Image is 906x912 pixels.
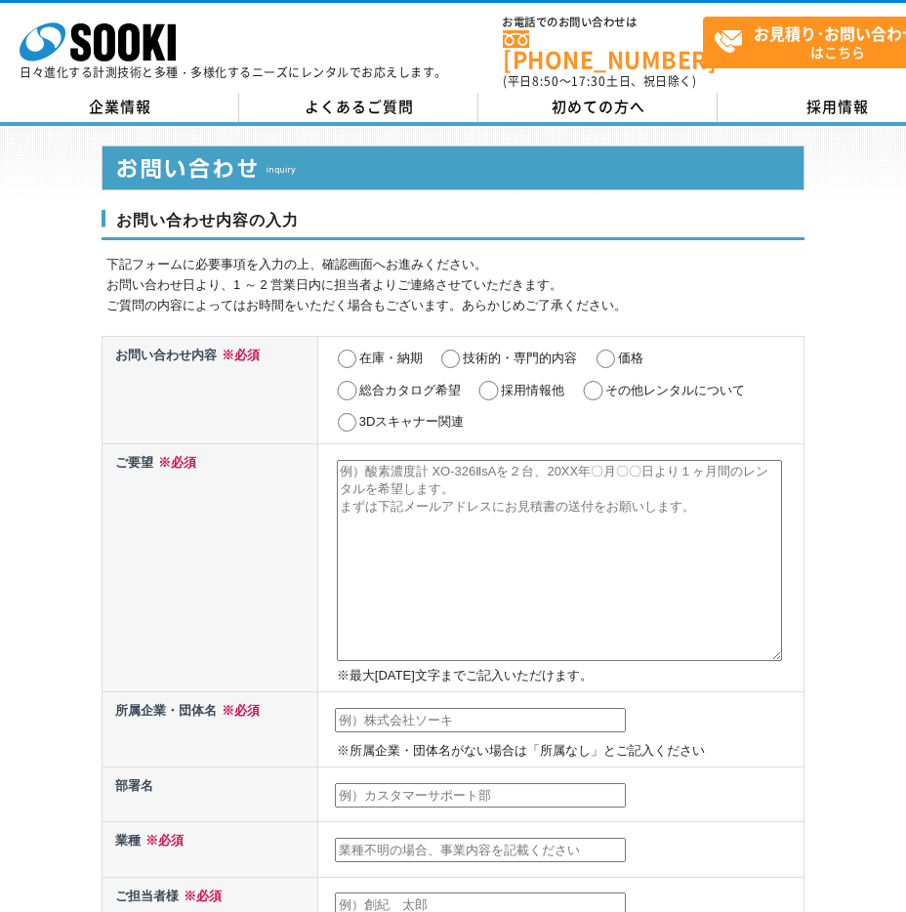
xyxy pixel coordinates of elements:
[501,383,564,397] label: 採用情報他
[335,783,626,808] input: 例）カスタマーサポート部
[503,17,703,28] span: お電話でのお問い合わせは
[335,838,626,863] input: 業種不明の場合、事業内容を記載ください
[478,93,718,122] a: 初めての方へ
[102,145,804,190] img: お問い合わせ
[359,383,461,397] label: 総合カタログ希望
[102,210,804,241] h3: お問い合わせ内容の入力
[571,72,606,90] span: 17:30
[141,833,184,848] span: ※必須
[337,741,800,762] p: ※所属企業・団体名がない場合は「所属なし」とご記入ください
[217,348,260,362] span: ※必須
[463,351,577,365] label: 技術的・専門的内容
[337,666,800,686] p: ※最大[DATE]文字までご記入いただけます。
[605,383,745,397] label: その他レンタルについて
[106,255,804,315] p: 下記フォームに必要事項を入力の上、確認画面へお進みください。 お問い合わせ日より、1 ～ 2 営業日内に担当者よりご連絡させていただきます。 ご質問の内容によってはお時間をいただく場合もございま...
[103,767,318,822] th: 部署名
[239,93,478,122] a: よくあるご質問
[503,72,696,90] span: (平日 ～ 土日、祝日除く)
[153,455,196,470] span: ※必須
[20,66,447,78] p: 日々進化する計測技術と多種・多様化するニーズにレンタルでお応えします。
[179,889,222,903] span: ※必須
[103,443,318,691] th: ご要望
[503,30,703,70] a: [PHONE_NUMBER]
[552,96,645,117] span: 初めての方へ
[103,336,318,443] th: お問い合わせ内容
[103,692,318,767] th: 所属企業・団体名
[532,72,559,90] span: 8:50
[359,414,465,429] label: 3Dスキャナー関連
[217,703,260,718] span: ※必須
[618,351,643,365] label: 価格
[103,822,318,877] th: 業種
[359,351,423,365] label: 在庫・納期
[335,708,626,733] input: 例）株式会社ソーキ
